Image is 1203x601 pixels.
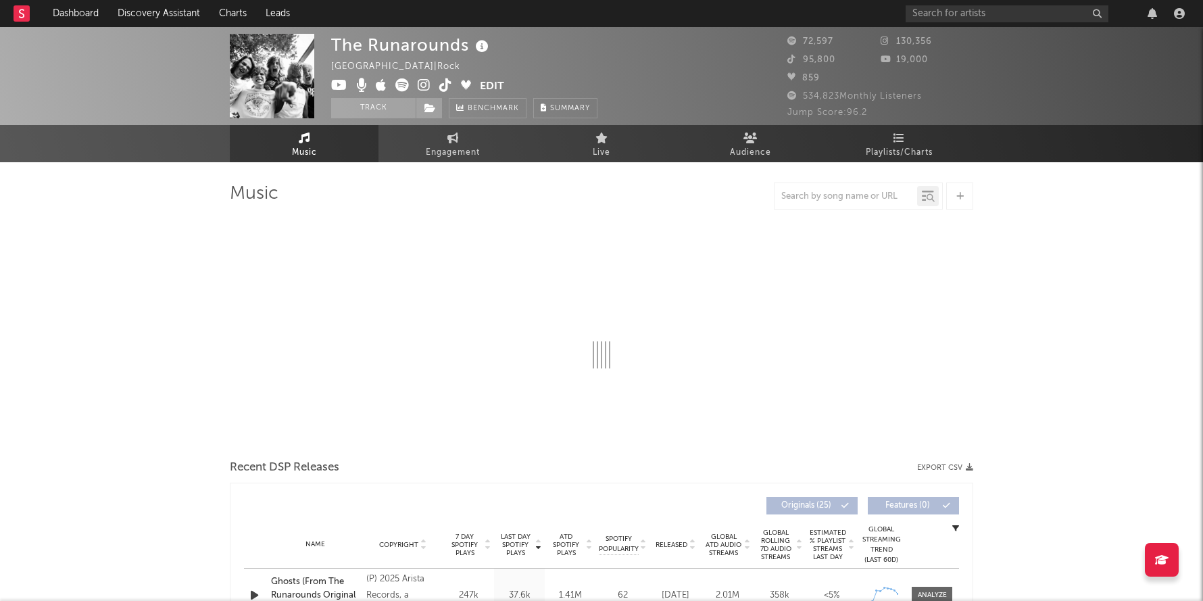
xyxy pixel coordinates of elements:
a: Live [527,125,676,162]
span: Global ATD Audio Streams [705,533,742,557]
button: Edit [480,78,504,95]
span: Live [593,145,610,161]
span: 19,000 [881,55,928,64]
div: The Runarounds [331,34,492,56]
div: [GEOGRAPHIC_DATA] | Rock [331,59,476,75]
button: Originals(25) [766,497,858,514]
button: Features(0) [868,497,959,514]
span: Copyright [379,541,418,549]
span: 534,823 Monthly Listeners [787,92,922,101]
div: Name [271,539,360,550]
span: 7 Day Spotify Plays [447,533,483,557]
div: Global Streaming Trend (Last 60D) [861,525,902,565]
span: Benchmark [468,101,519,117]
button: Summary [533,98,597,118]
a: Engagement [378,125,527,162]
span: Music [292,145,317,161]
span: Features ( 0 ) [877,502,939,510]
span: Recent DSP Releases [230,460,339,476]
input: Search for artists [906,5,1108,22]
span: Last Day Spotify Plays [497,533,533,557]
span: Jump Score: 96.2 [787,108,867,117]
a: Music [230,125,378,162]
button: Export CSV [917,464,973,472]
span: 130,356 [881,37,932,46]
span: Engagement [426,145,480,161]
span: Summary [550,105,590,112]
span: Released [656,541,687,549]
a: Playlists/Charts [825,125,973,162]
input: Search by song name or URL [775,191,917,202]
span: ATD Spotify Plays [548,533,584,557]
span: Estimated % Playlist Streams Last Day [809,529,846,561]
span: 859 [787,74,820,82]
span: Global Rolling 7D Audio Streams [757,529,794,561]
span: 72,597 [787,37,833,46]
span: Audience [730,145,771,161]
span: Originals ( 25 ) [775,502,837,510]
span: Spotify Popularity [599,534,639,554]
span: Playlists/Charts [866,145,933,161]
a: Benchmark [449,98,526,118]
button: Track [331,98,416,118]
span: 95,800 [787,55,835,64]
a: Audience [676,125,825,162]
